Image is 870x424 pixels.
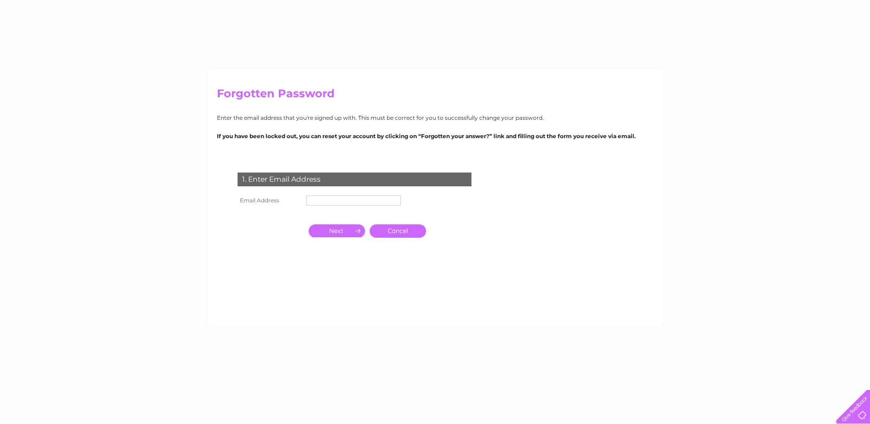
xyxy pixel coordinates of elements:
[217,113,654,122] p: Enter the email address that you're signed up with. This must be correct for you to successfully ...
[370,224,426,238] a: Cancel
[217,132,654,140] p: If you have been locked out, you can reset your account by clicking on “Forgotten your answer?” l...
[217,87,654,105] h2: Forgotten Password
[238,173,471,186] div: 1. Enter Email Address
[235,193,304,208] th: Email Address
